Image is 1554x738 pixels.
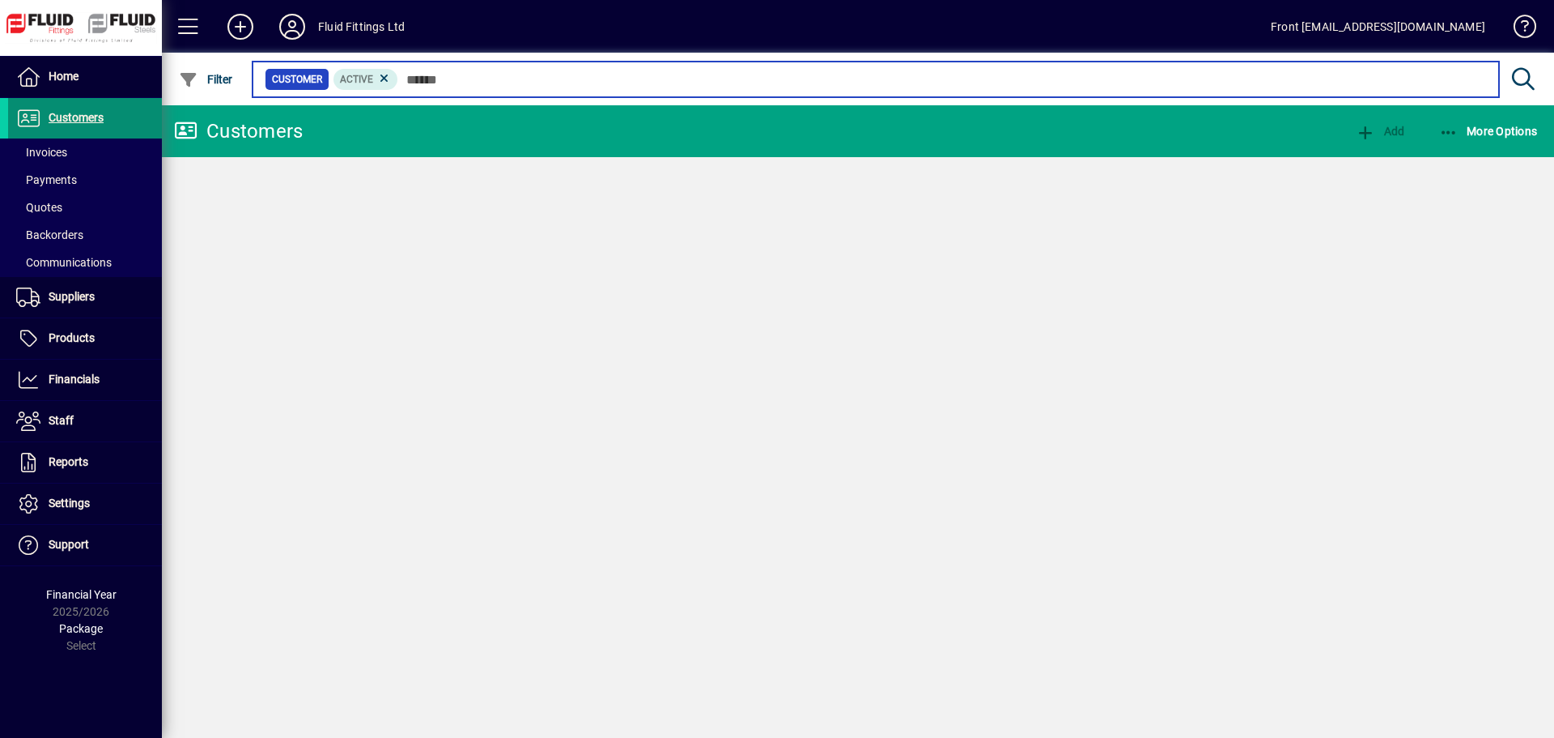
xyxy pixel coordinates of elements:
[1271,14,1485,40] div: Front [EMAIL_ADDRESS][DOMAIN_NAME]
[8,360,162,400] a: Financials
[1356,125,1404,138] span: Add
[49,70,79,83] span: Home
[266,12,318,41] button: Profile
[179,73,233,86] span: Filter
[1435,117,1542,146] button: More Options
[8,442,162,483] a: Reports
[8,57,162,97] a: Home
[16,228,83,241] span: Backorders
[8,318,162,359] a: Products
[16,201,62,214] span: Quotes
[49,414,74,427] span: Staff
[8,139,162,166] a: Invoices
[49,331,95,344] span: Products
[59,622,103,635] span: Package
[16,256,112,269] span: Communications
[333,69,398,90] mat-chip: Activation Status: Active
[8,249,162,276] a: Communications
[8,221,162,249] a: Backorders
[49,455,88,468] span: Reports
[174,118,303,144] div: Customers
[49,111,104,124] span: Customers
[49,538,89,551] span: Support
[272,71,322,87] span: Customer
[175,65,237,94] button: Filter
[8,525,162,565] a: Support
[8,194,162,221] a: Quotes
[16,173,77,186] span: Payments
[214,12,266,41] button: Add
[49,497,90,510] span: Settings
[1352,117,1408,146] button: Add
[1439,125,1538,138] span: More Options
[340,74,373,85] span: Active
[318,14,405,40] div: Fluid Fittings Ltd
[16,146,67,159] span: Invoices
[8,484,162,524] a: Settings
[1501,3,1534,56] a: Knowledge Base
[8,277,162,318] a: Suppliers
[46,588,117,601] span: Financial Year
[8,401,162,442] a: Staff
[8,166,162,194] a: Payments
[49,373,100,386] span: Financials
[49,290,95,303] span: Suppliers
